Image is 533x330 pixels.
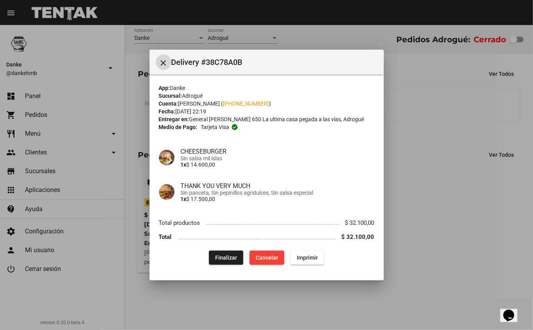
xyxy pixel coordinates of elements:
h4: CHEESEBURGER [181,148,374,155]
strong: App: [159,85,170,91]
span: Sin panceta, Sin pepinillos agridulces, Sin salsa especial [181,190,374,196]
div: General [PERSON_NAME] 650 La ultima casa pegada a las vías, Adrogué [159,115,374,123]
span: Cancelar [256,255,278,261]
button: Cancelar [250,251,284,265]
span: Delivery #38C78A0B [171,56,378,68]
li: Total productos $ 32.100,00 [159,215,374,230]
img: eb7e7812-101c-4ce3-b4d5-6061c3a10de0.png [159,150,175,165]
span: Imprimir [297,255,318,261]
strong: Sucursal: [159,93,182,99]
div: [PERSON_NAME] ( ) [159,100,374,108]
p: $ 17.500,00 [181,196,374,202]
h4: THANK YOU VERY MUCH [181,182,374,190]
iframe: chat widget [500,299,525,322]
span: Sin salsa mil islas [181,155,374,161]
div: [DATE] 22:19 [159,108,374,115]
a: [PHONE_NUMBER] [223,100,269,107]
div: Danke [159,84,374,92]
b: 1x [181,161,187,168]
li: Total $ 32.100,00 [159,230,374,244]
button: Finalizar [209,251,243,265]
strong: Medio de Pago: [159,123,198,131]
strong: Cuenta: [159,100,178,107]
div: Adrogué [159,92,374,100]
strong: Entregar en: [159,116,189,122]
strong: Fecha: [159,108,176,115]
span: Tarjeta visa [201,123,229,131]
span: Finalizar [215,255,237,261]
img: 60f4cbaf-b0e4-4933-a206-3fb71a262f74.png [159,184,175,200]
mat-icon: check_circle [231,124,238,131]
p: $ 14.600,00 [181,161,374,168]
b: 1x [181,196,187,202]
mat-icon: Cerrar [159,58,168,68]
button: Imprimir [291,251,324,265]
button: Cerrar [156,54,171,70]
